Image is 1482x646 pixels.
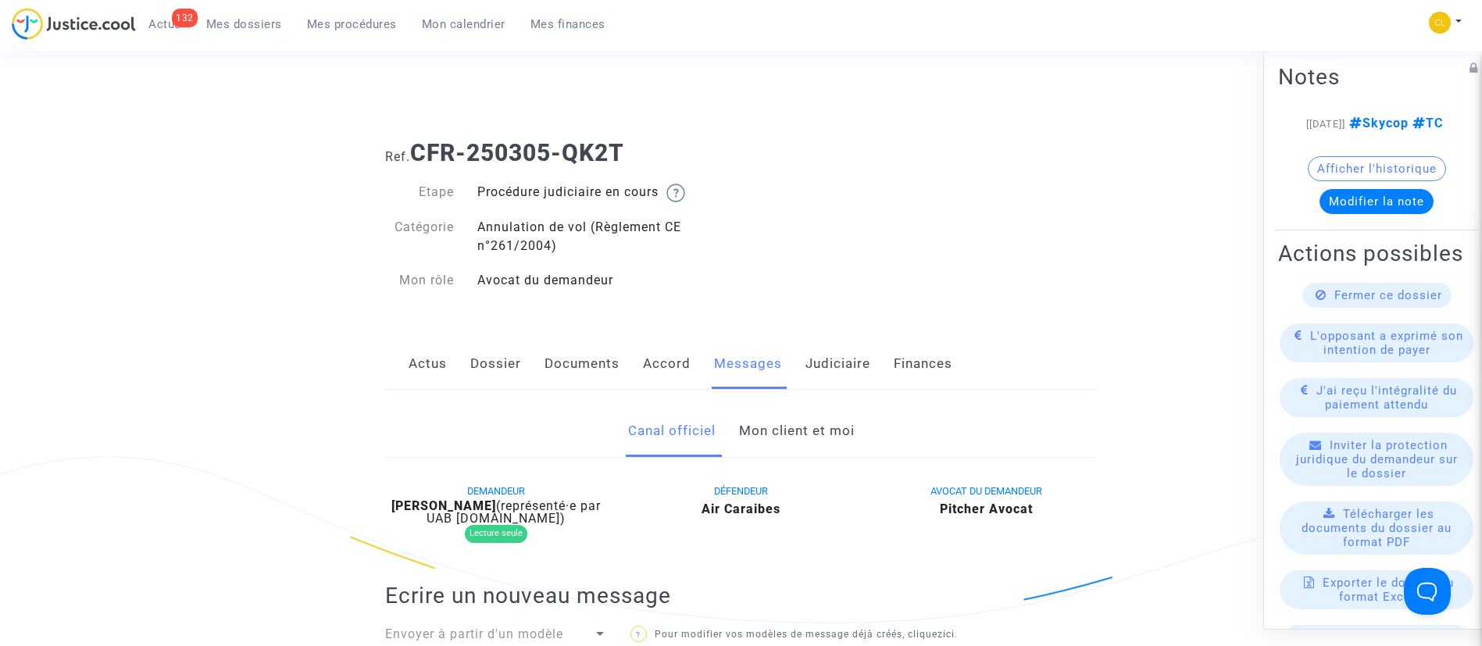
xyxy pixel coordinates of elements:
[1429,12,1451,34] img: 6fca9af68d76bfc0a5525c74dfee314f
[427,498,601,526] span: (représenté·e par UAB [DOMAIN_NAME])
[385,626,563,641] span: Envoyer à partir d'un modèle
[643,338,691,390] a: Accord
[894,338,952,390] a: Finances
[148,17,181,31] span: Actus
[1278,62,1475,90] h2: Notes
[940,501,1033,516] b: Pitcher Avocat
[1334,287,1442,302] span: Fermer ce dossier
[545,338,620,390] a: Documents
[373,183,466,202] div: Etape
[409,338,447,390] a: Actus
[1409,115,1443,130] span: TC
[385,582,1097,609] h2: Ecrire un nouveau message
[385,149,410,164] span: Ref.
[1310,328,1463,356] span: L'opposant a exprimé son intention de payer
[409,12,518,36] a: Mon calendrier
[172,9,198,27] div: 132
[1320,188,1434,213] button: Modifier la note
[391,498,496,513] b: [PERSON_NAME]
[666,184,685,202] img: help.svg
[636,630,641,639] span: ?
[1302,506,1452,548] span: Télécharger les documents du dossier au format PDF
[628,405,716,457] a: Canal officiel
[373,218,466,255] div: Catégorie
[410,139,624,166] b: CFR-250305-QK2T
[943,629,955,640] a: ici
[470,338,521,390] a: Dossier
[1306,117,1345,129] span: [[DATE]]
[702,501,780,516] b: Air Caraibes
[1278,239,1475,266] h2: Actions possibles
[805,338,870,390] a: Judiciaire
[466,218,741,255] div: Annulation de vol (Règlement CE n°261/2004)
[422,17,505,31] span: Mon calendrier
[206,17,282,31] span: Mes dossiers
[12,8,136,40] img: jc-logo.svg
[465,525,527,543] div: Lecture seule
[1323,575,1454,603] span: Exporter le dossier au format Excel
[714,485,768,497] span: DÉFENDEUR
[1308,155,1446,180] button: Afficher l'historique
[518,12,618,36] a: Mes finances
[136,12,194,36] a: 132Actus
[295,12,409,36] a: Mes procédures
[373,271,466,290] div: Mon rôle
[1404,568,1451,615] iframe: Help Scout Beacon - Open
[630,625,975,644] p: Pour modifier vos modèles de message déjà créés, cliquez .
[739,405,855,457] a: Mon client et moi
[1345,115,1409,130] span: Skycop
[307,17,397,31] span: Mes procédures
[467,485,525,497] span: DEMANDEUR
[466,271,741,290] div: Avocat du demandeur
[194,12,295,36] a: Mes dossiers
[1296,437,1458,480] span: Inviter la protection juridique du demandeur sur le dossier
[466,183,741,202] div: Procédure judiciaire en cours
[714,338,782,390] a: Messages
[1316,383,1457,411] span: J'ai reçu l'intégralité du paiement attendu
[930,485,1042,497] span: AVOCAT DU DEMANDEUR
[530,17,605,31] span: Mes finances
